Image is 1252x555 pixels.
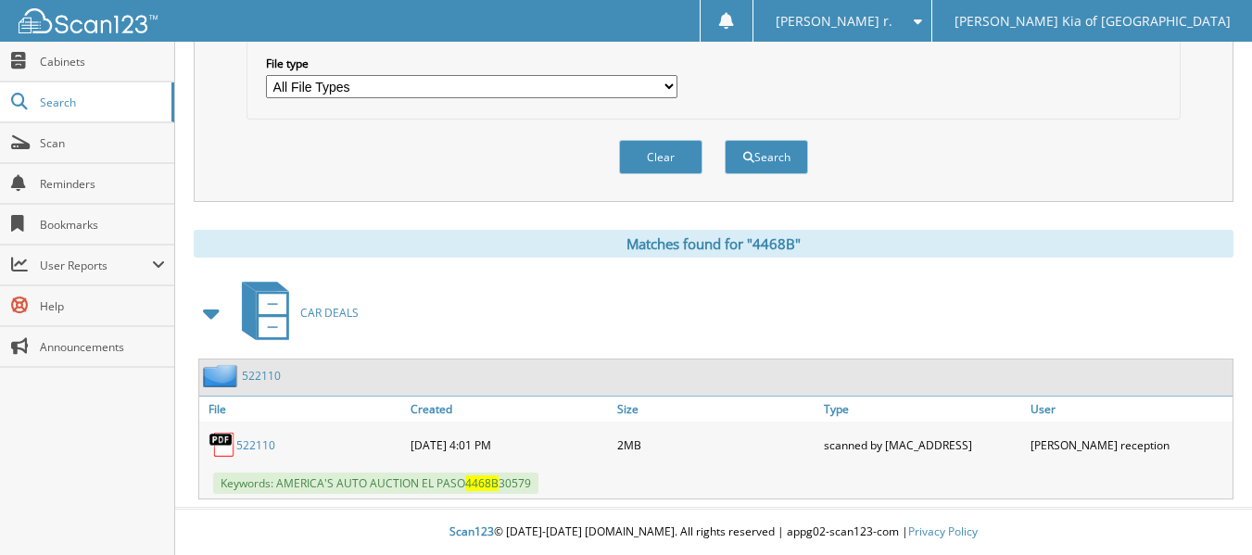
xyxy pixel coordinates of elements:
div: Matches found for "4468B" [194,230,1233,258]
span: CAR DEALS [300,305,359,321]
label: File type [266,56,677,71]
span: Bookmarks [40,217,165,233]
button: Clear [619,140,702,174]
span: Search [40,95,162,110]
div: scanned by [MAC_ADDRESS] [819,426,1026,463]
a: 522110 [236,437,275,453]
span: 4468B [465,475,499,491]
span: Scan [40,135,165,151]
span: Scan123 [449,523,494,539]
span: Keywords: AMERICA'S AUTO AUCTION EL PASO 30579 [213,473,538,494]
span: User Reports [40,258,152,273]
a: Privacy Policy [908,523,978,539]
a: Type [819,397,1026,422]
iframe: Chat Widget [1159,466,1252,555]
img: PDF.png [209,431,236,459]
div: © [DATE]-[DATE] [DOMAIN_NAME]. All rights reserved | appg02-scan123-com | [175,510,1252,555]
a: 522110 [242,368,281,384]
span: Help [40,298,165,314]
div: [PERSON_NAME] reception [1026,426,1233,463]
span: [PERSON_NAME] Kia of [GEOGRAPHIC_DATA] [955,16,1231,27]
span: Announcements [40,339,165,355]
a: Created [406,397,613,422]
span: Cabinets [40,54,165,69]
a: Size [613,397,819,422]
span: Reminders [40,176,165,192]
a: CAR DEALS [231,276,359,349]
img: folder2.png [203,364,242,387]
span: [PERSON_NAME] r. [776,16,892,27]
a: File [199,397,406,422]
div: 2MB [613,426,819,463]
button: Search [725,140,808,174]
a: User [1026,397,1233,422]
img: scan123-logo-white.svg [19,8,158,33]
div: [DATE] 4:01 PM [406,426,613,463]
